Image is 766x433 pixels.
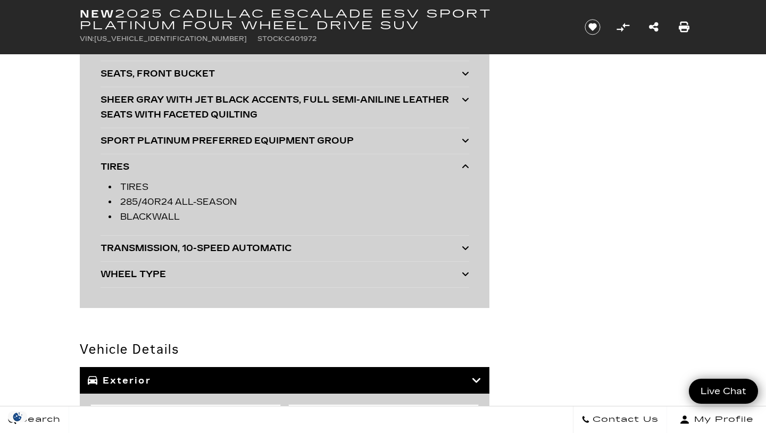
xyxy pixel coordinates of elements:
span: Search [16,412,61,427]
h2: Vehicle Details [80,340,489,359]
span: My Profile [690,412,754,427]
button: Compare Vehicle [615,19,631,35]
strong: New [80,7,115,20]
span: VIN: [80,35,94,43]
div: WHEEL TYPE [101,267,462,282]
span: Contact Us [590,412,659,427]
li: 285/40R24 ALL-SEASON [109,195,469,210]
span: [US_VEHICLE_IDENTIFICATION_NUMBER] [94,35,247,43]
li: TIRES [109,180,469,195]
section: Click to Open Cookie Consent Modal [5,411,30,422]
div: TIRES [101,160,462,174]
h1: 2025 Cadillac Escalade ESV Sport Platinum Four Wheel Drive SUV [80,8,567,31]
div: SPORT PLATINUM PREFERRED EQUIPMENT GROUP [101,134,462,148]
div: SHEER GRAY WITH JET BLACK ACCENTS, FULL SEMI-ANILINE LEATHER SEATS WITH FACETED QUILTING [101,93,462,122]
h3: Exterior [88,375,472,386]
span: Live Chat [695,385,752,397]
div: SEATS, FRONT BUCKET [101,66,462,81]
a: Live Chat [689,379,758,404]
span: Stock: [257,35,285,43]
button: Save vehicle [581,19,604,36]
a: Print this New 2025 Cadillac Escalade ESV Sport Platinum Four Wheel Drive SUV [679,20,689,35]
a: Share this New 2025 Cadillac Escalade ESV Sport Platinum Four Wheel Drive SUV [649,20,659,35]
span: C401972 [285,35,317,43]
a: Contact Us [573,406,667,433]
div: TRANSMISSION, 10-SPEED AUTOMATIC [101,241,462,256]
li: BLACKWALL [109,210,469,224]
img: Opt-Out Icon [5,411,30,422]
button: Open user profile menu [667,406,766,433]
